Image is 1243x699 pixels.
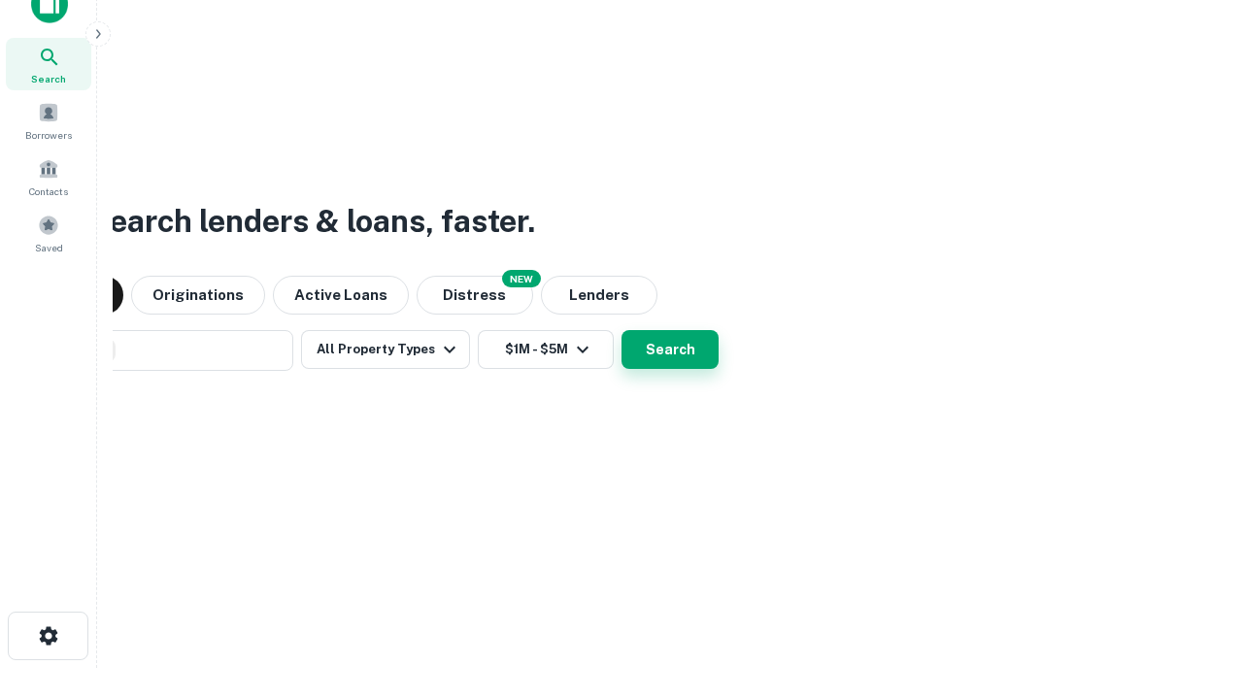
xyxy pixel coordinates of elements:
div: NEW [502,270,541,287]
button: All Property Types [301,330,470,369]
span: Contacts [29,183,68,199]
button: Active Loans [273,276,409,315]
button: $1M - $5M [478,330,614,369]
h3: Search lenders & loans, faster. [88,198,535,245]
a: Contacts [6,150,91,203]
button: Search distressed loans with lien and other non-mortgage details. [417,276,533,315]
span: Search [31,71,66,86]
span: Borrowers [25,127,72,143]
a: Borrowers [6,94,91,147]
a: Saved [6,207,91,259]
a: Search [6,38,91,90]
button: Originations [131,276,265,315]
button: Lenders [541,276,657,315]
iframe: Chat Widget [1146,544,1243,637]
span: Saved [35,240,63,255]
button: Search [621,330,719,369]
